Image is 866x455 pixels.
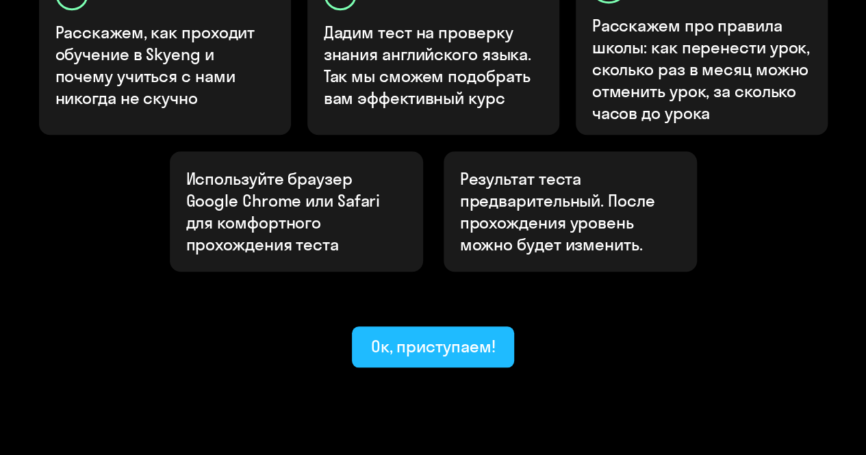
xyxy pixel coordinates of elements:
button: Ок, приступаем! [352,326,515,367]
p: Результат теста предварительный. После прохождения уровень можно будет изменить. [460,168,680,255]
p: Расскажем, как проходит обучение в Skyeng и почему учиться с нами никогда не скучно [55,21,276,109]
p: Дадим тест на проверку знания английского языка. Так мы сможем подобрать вам эффективный курс [324,21,544,109]
p: Используйте браузер Google Chrome или Safari для комфортного прохождения теста [186,168,407,255]
p: Расскажем про правила школы: как перенести урок, сколько раз в месяц можно отменить урок, за скол... [592,14,813,124]
div: Ок, приступаем! [371,335,496,357]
